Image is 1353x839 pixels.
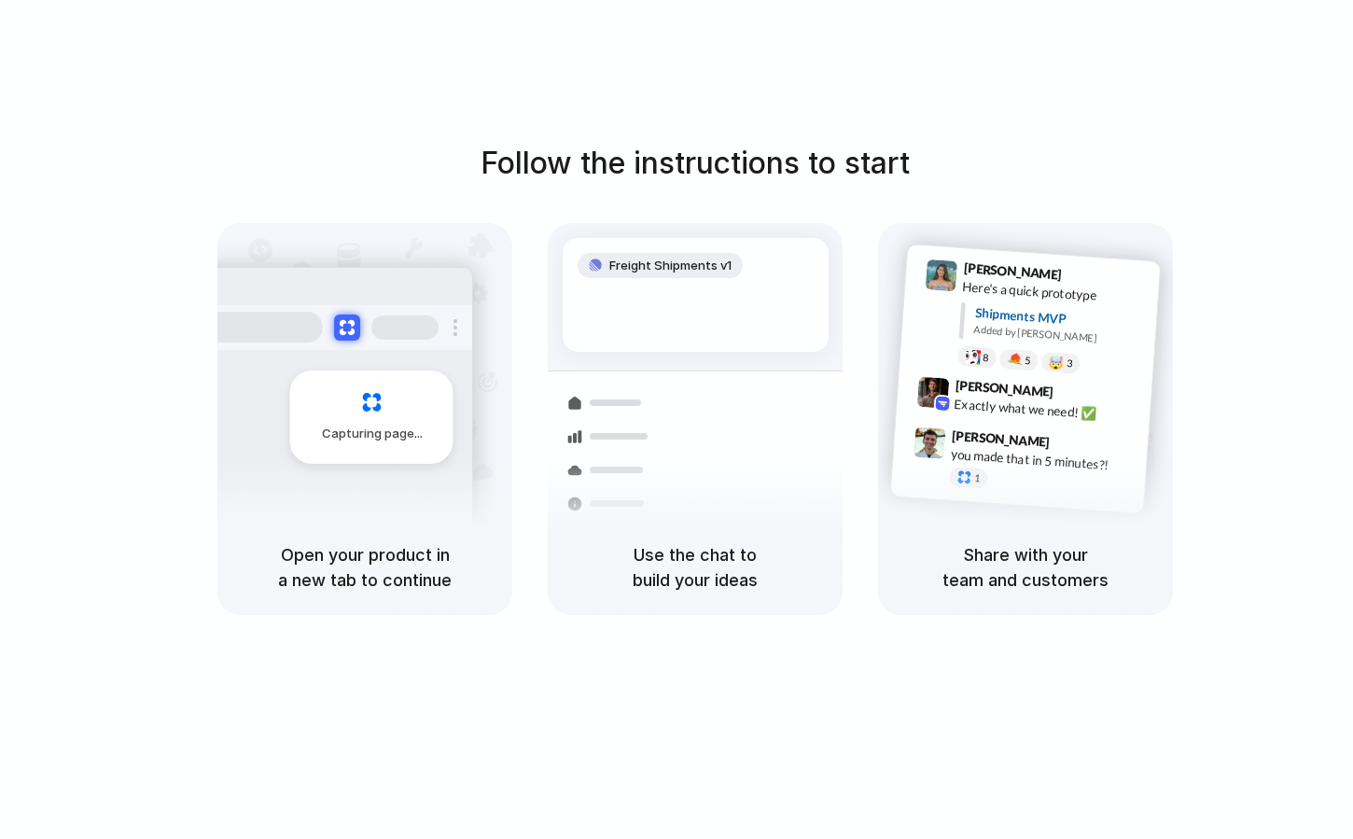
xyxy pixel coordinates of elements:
[983,352,989,362] span: 8
[962,276,1149,308] div: Here's a quick prototype
[1025,355,1031,365] span: 5
[240,542,490,593] h5: Open your product in a new tab to continue
[322,425,425,443] span: Capturing page
[955,374,1053,401] span: [PERSON_NAME]
[1059,384,1097,406] span: 9:42 AM
[609,257,732,275] span: Freight Shipments v1
[963,258,1062,285] span: [PERSON_NAME]
[570,542,820,593] h5: Use the chat to build your ideas
[974,472,981,482] span: 1
[1067,357,1073,368] span: 3
[954,394,1140,426] div: Exactly what we need! ✅
[1067,266,1106,288] span: 9:41 AM
[973,321,1145,348] div: Added by [PERSON_NAME]
[900,542,1151,593] h5: Share with your team and customers
[952,425,1051,452] span: [PERSON_NAME]
[950,444,1137,476] div: you made that in 5 minutes?!
[1055,434,1094,456] span: 9:47 AM
[481,141,910,186] h1: Follow the instructions to start
[974,302,1147,333] div: Shipments MVP
[1049,356,1065,370] div: 🤯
